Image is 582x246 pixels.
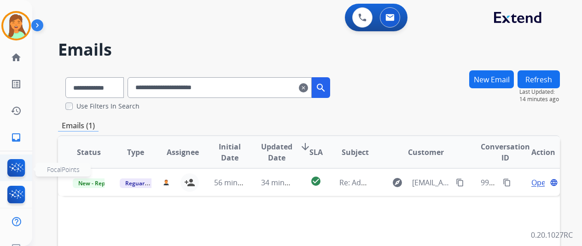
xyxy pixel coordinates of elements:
[392,177,403,188] mat-icon: explore
[469,70,514,88] button: New Email
[163,179,169,186] img: agent-avatar
[299,82,308,93] mat-icon: clear
[11,79,22,90] mat-icon: list_alt
[120,178,162,188] span: Reguard CS
[519,96,560,103] span: 14 minutes ago
[73,178,115,188] span: New - Reply
[261,141,292,163] span: Updated Date
[309,147,323,158] span: SLA
[58,120,99,132] p: Emails (1)
[184,177,195,188] mat-icon: person_add
[456,178,464,187] mat-icon: content_copy
[481,141,530,163] span: Conversation ID
[300,141,311,152] mat-icon: arrow_downward
[342,147,369,158] span: Subject
[412,177,450,188] span: [EMAIL_ADDRESS][DOMAIN_NAME]
[518,70,560,88] button: Refresh
[550,178,558,187] mat-icon: language
[11,132,22,143] mat-icon: inbox
[3,13,29,39] img: avatar
[214,177,268,188] span: 56 minutes ago
[167,147,199,158] span: Assignee
[315,82,326,93] mat-icon: search
[11,105,22,116] mat-icon: history
[47,165,80,174] span: FocalPoints
[339,177,461,188] span: Re: Additional Information Request
[127,147,144,158] span: Type
[11,52,22,63] mat-icon: home
[531,177,550,188] span: Open
[519,88,560,96] span: Last Updated:
[76,102,140,111] label: Use Filters In Search
[503,178,511,187] mat-icon: content_copy
[77,147,101,158] span: Status
[310,176,321,187] mat-icon: check_circle
[408,147,444,158] span: Customer
[513,136,560,168] th: Action
[261,177,314,188] span: 34 minutes ago
[58,40,560,59] h2: Emails
[531,229,573,240] p: 0.20.1027RC
[214,141,246,163] span: Initial Date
